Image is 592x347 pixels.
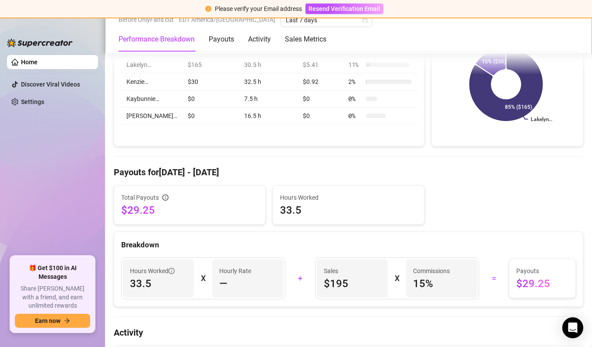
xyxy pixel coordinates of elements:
td: 32.5 h [239,73,298,90]
td: 7.5 h [239,90,298,108]
div: Sales Metrics [285,34,326,45]
span: Hours Worked [280,193,417,202]
span: $29.25 [516,277,568,291]
td: $165 [182,56,239,73]
span: 33.5 [130,277,187,291]
div: Performance Breakdown [119,34,195,45]
div: Activity [248,34,271,45]
td: $0 [182,90,239,108]
article: Hourly Rate [219,266,251,276]
div: + [291,271,310,285]
span: EDT America/[GEOGRAPHIC_DATA] [179,13,275,26]
div: Payouts [209,34,234,45]
div: Please verify your Email address [215,4,302,14]
a: Home [21,59,38,66]
span: Sales [324,266,381,276]
div: X [395,271,399,285]
span: calendar [362,17,368,23]
div: Breakdown [121,239,576,251]
span: 2 % [348,77,362,87]
span: info-circle [168,268,175,274]
a: Settings [21,98,44,105]
span: exclamation-circle [205,6,211,12]
span: 11 % [348,60,362,69]
span: Share [PERSON_NAME] with a friend, and earn unlimited rewards [15,285,90,310]
span: Resend Verification Email [308,5,380,12]
text: Lakelyn… [531,116,553,122]
td: $0 [298,108,343,125]
div: = [484,271,504,285]
td: $30 [182,73,239,90]
img: logo-BBDzfeDw.svg [7,38,73,47]
h4: Payouts for [DATE] - [DATE] [114,166,583,178]
td: 30.5 h [239,56,298,73]
span: Hours Worked [130,266,175,276]
span: — [219,277,228,291]
div: X [201,271,205,285]
span: Payouts [516,266,568,276]
td: [PERSON_NAME]… [121,108,182,125]
span: Total Payouts [121,193,159,202]
td: Lakelyn… [121,56,182,73]
span: info-circle [162,194,168,201]
span: 33.5 [280,203,417,217]
span: Before OnlyFans cut [119,13,174,26]
h4: Activity [114,326,583,339]
div: Open Intercom Messenger [562,317,583,338]
button: Earn nowarrow-right [15,314,90,328]
td: $0 [298,90,343,108]
span: $29.25 [121,203,258,217]
span: Earn now [35,317,60,324]
td: $0 [182,108,239,125]
span: 🎁 Get $100 in AI Messages [15,264,90,281]
td: Kenzie… [121,73,182,90]
button: Resend Verification Email [305,3,383,14]
span: $195 [324,277,381,291]
span: 0 % [348,94,362,104]
span: 0 % [348,111,362,121]
article: Commissions [413,266,450,276]
td: $0.92 [298,73,343,90]
td: 16.5 h [239,108,298,125]
span: arrow-right [64,318,70,324]
span: Last 7 days [286,14,367,27]
a: Discover Viral Videos [21,81,80,88]
span: 15 % [413,277,470,291]
td: Kaybunnie… [121,90,182,108]
td: $5.41 [298,56,343,73]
